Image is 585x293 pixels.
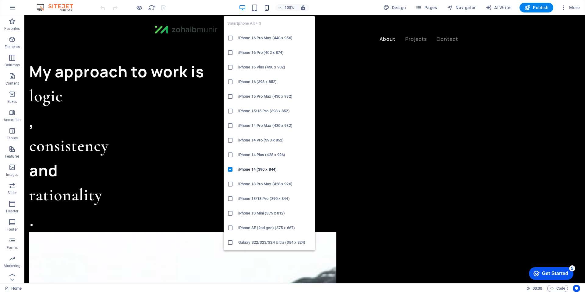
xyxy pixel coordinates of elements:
p: Features [5,154,19,159]
h6: iPhone 15 Pro Max (430 x 932) [238,93,311,100]
p: Tables [7,136,18,141]
span: 00 00 [533,285,542,292]
h6: iPhone 14 Plus (428 x 926) [238,151,311,159]
h6: iPhone 13 Mini (375 x 812) [238,210,311,217]
p: Marketing [4,263,20,268]
span: : [537,286,538,291]
div: Get Started [18,7,44,12]
button: Usercentrics [573,285,580,292]
span: Code [550,285,565,292]
div: 5 [45,1,51,7]
p: Boxes [7,99,17,104]
h6: iPhone 16 Pro Max (440 x 956) [238,34,311,42]
button: Code [547,285,568,292]
h6: iPhone 14 Pro (393 x 852) [238,137,311,144]
h6: iPhone 15/15 Pro (393 x 852) [238,107,311,115]
p: Elements [5,44,20,49]
h6: iPhone 16 Pro (402 x 874) [238,49,311,56]
p: Accordion [4,117,21,122]
h6: Session time [526,285,542,292]
p: Images [6,172,19,177]
p: Slider [8,190,17,195]
iframe: To enrich screen reader interactions, please activate Accessibility in Grammarly extension settings [24,15,585,283]
p: Header [6,209,18,214]
span: More [561,5,580,11]
h6: Galaxy S22/S23/S24 Ultra (384 x 824) [238,239,311,246]
h6: iPhone 16 Plus (430 x 932) [238,64,311,71]
h6: iPhone 14 (390 x 844) [238,166,311,173]
h6: iPhone 14 Pro Max (430 x 932) [238,122,311,129]
div: Get Started 5 items remaining, 0% complete [5,3,49,16]
h6: iPhone 13 Pro Max (428 x 926) [238,180,311,188]
button: More [558,3,582,12]
p: Forms [7,245,18,250]
p: Content [5,81,19,86]
p: Footer [7,227,18,232]
h6: iPhone 16 (393 x 852) [238,78,311,85]
a: Click to cancel selection. Double-click to open Pages [5,285,22,292]
p: Favorites [4,26,20,31]
h6: iPhone SE (2nd gen) (375 x 667) [238,224,311,232]
p: Columns [5,63,20,68]
h6: iPhone 13/13 Pro (390 x 844) [238,195,311,202]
